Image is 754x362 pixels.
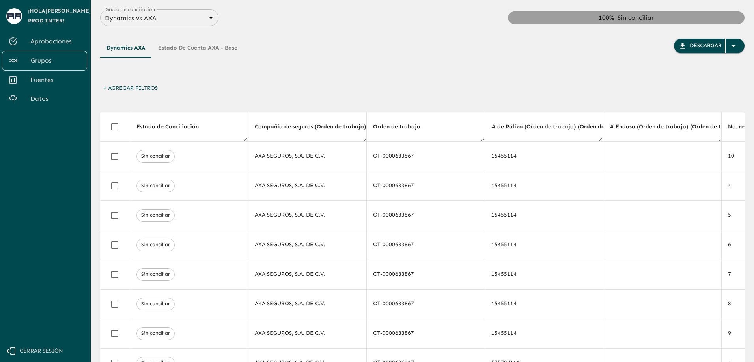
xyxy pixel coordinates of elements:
span: Estado de Conciliación [136,122,209,132]
div: OT-0000633867 [373,211,478,219]
div: OT-0000633867 [373,152,478,160]
span: Grupos [31,56,80,65]
div: AXA SEGUROS, S.A. DE C.V. [255,270,360,278]
div: Sin conciliar [618,13,654,22]
button: Dynamics AXA [100,39,152,58]
span: Compañía de seguros (Orden de trabajo) (Orden de trabajo) [255,122,430,132]
span: Cerrar sesión [20,346,63,356]
div: 15455114 [491,211,597,219]
span: # Endoso (Orden de trabajo) (Orden de trabajo) [610,122,752,132]
div: Tipos de Movimientos [100,39,244,58]
a: Datos [2,89,87,108]
a: Fuentes [2,71,87,89]
img: avatar [7,13,21,19]
div: OT-0000633867 [373,241,478,249]
div: 15455114 [491,300,597,308]
div: AXA SEGUROS, S.A. DE C.V. [255,300,360,308]
span: Datos [30,94,81,104]
div: AXA SEGUROS, S.A. DE C.V. [255,211,360,219]
a: Aprobaciones [2,32,87,51]
div: OT-0000633867 [373,329,478,337]
div: 15455114 [491,182,597,189]
div: 15455114 [491,270,597,278]
span: # de Póliza (Orden de trabajo) (Orden de trabajo) [491,122,640,132]
button: Descargar [674,39,745,53]
span: Sin conciliar [137,330,174,337]
span: Sin conciliar [137,212,174,219]
label: Grupo de conciliación [106,6,155,13]
span: ¡Hola [PERSON_NAME] Prod Inter ! [28,6,91,26]
span: Sin conciliar [137,300,174,308]
div: OT-0000633867 [373,270,478,278]
a: Grupos [2,51,87,71]
div: Descargar [690,41,722,51]
div: Sin conciliar: 100.00% [508,11,745,24]
button: Estado de cuenta AXA - Base [152,39,244,58]
span: Aprobaciones [30,37,81,46]
div: 15455114 [491,152,597,160]
div: OT-0000633867 [373,182,478,189]
div: 100 % [599,13,614,22]
div: Dynamics vs AXA [100,12,218,24]
span: Sin conciliar [137,271,174,278]
div: OT-0000633867 [373,300,478,308]
div: 15455114 [491,329,597,337]
span: Sin conciliar [137,182,174,189]
div: 15455114 [491,241,597,249]
div: AXA SEGUROS, S.A. DE C.V. [255,182,360,189]
span: Sin conciliar [137,152,174,160]
span: Orden de trabajo [373,122,431,132]
div: AXA SEGUROS, S.A. DE C.V. [255,241,360,249]
div: AXA SEGUROS, S.A. DE C.V. [255,152,360,160]
span: Sin conciliar [137,241,174,249]
span: Fuentes [30,75,81,85]
button: + Agregar Filtros [100,81,161,96]
div: AXA SEGUROS, S.A. DE C.V. [255,329,360,337]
